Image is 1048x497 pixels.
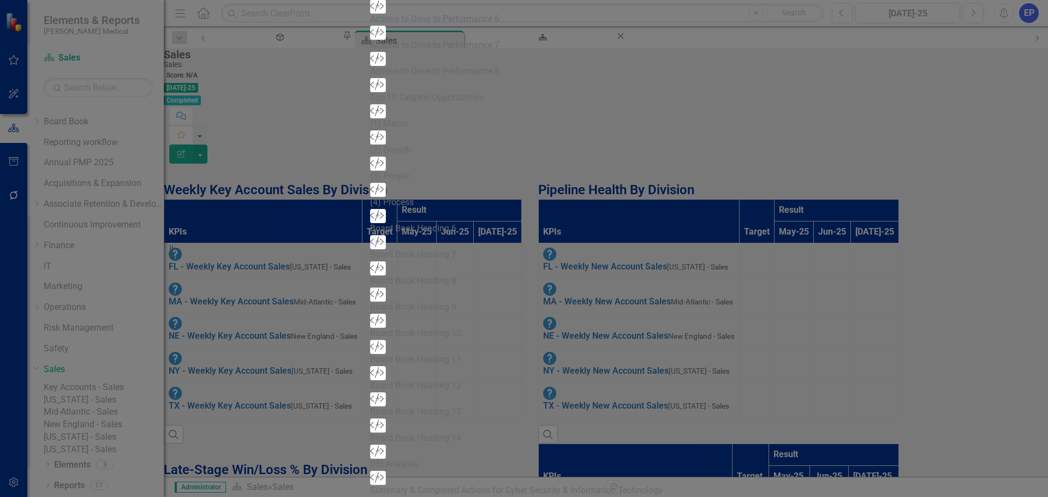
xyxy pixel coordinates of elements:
[370,13,678,26] div: Actions to Drive to Performance 6
[370,380,678,392] div: Board Book Heading 12
[370,406,678,418] div: Board Book Heading 13
[370,249,678,261] div: Board Book Heading 7
[370,118,678,130] div: (1) Macro
[370,301,678,314] div: Board Book Heading 9
[370,144,678,157] div: (2) Growth
[370,327,678,340] div: Board Book Heading 10
[370,65,678,78] div: Actions to Drive to Performance 8
[370,275,678,288] div: Board Book Heading 8
[370,432,678,445] div: Board Book Heading 14
[370,39,678,52] div: Actions to Drive to Performance 7
[370,223,678,235] div: Board Book Heading 6
[370,458,678,471] div: DEI Analysis
[370,354,678,366] div: Board Book Heading 11
[370,484,678,497] div: Summary & Completed Actions for Cyber Security & Information Technology
[370,196,678,209] div: (4) Process
[370,92,678,104] div: Top 10 Targets/Opportunities
[370,170,678,183] div: (3) People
